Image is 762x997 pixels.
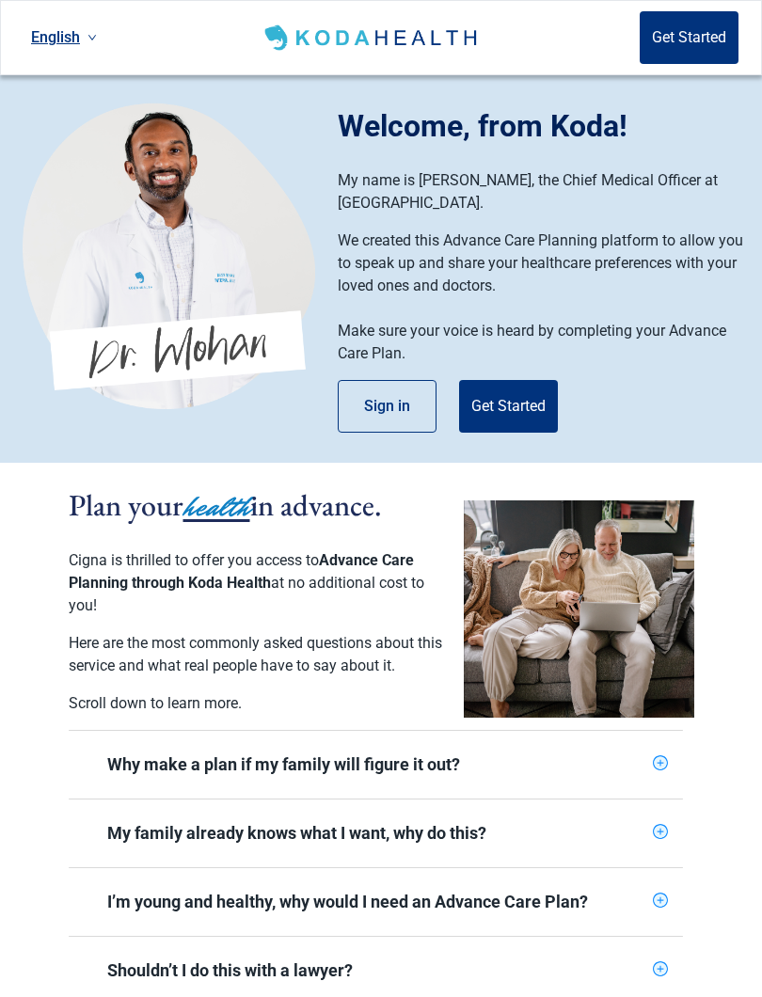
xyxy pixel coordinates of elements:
[653,824,668,839] span: plus-circle
[107,753,645,776] div: Why make a plan if my family will figure it out?
[69,692,445,715] p: Scroll down to learn more.
[338,169,743,214] p: My name is [PERSON_NAME], the Chief Medical Officer at [GEOGRAPHIC_DATA].
[464,500,694,718] img: Couple planning their healthcare together
[107,891,645,913] div: I’m young and healthy, why would I need an Advance Care Plan?
[87,33,97,42] span: down
[250,485,382,525] span: in advance.
[24,22,104,53] a: Current language: English
[459,380,558,433] button: Get Started
[69,731,683,799] div: Why make a plan if my family will figure it out?
[338,320,743,365] p: Make sure your voice is heard by completing your Advance Care Plan.
[69,799,683,867] div: My family already knows what I want, why do this?
[338,229,743,297] p: We created this Advance Care Planning platform to allow you to speak up and share your healthcare...
[183,486,250,528] span: health
[23,103,315,409] img: Koda Health
[69,551,319,569] span: Cigna is thrilled to offer you access to
[338,103,762,149] h1: Welcome, from Koda!
[261,23,484,53] img: Koda Health
[653,961,668,976] span: plus-circle
[338,380,437,433] button: Sign in
[653,893,668,908] span: plus-circle
[640,11,738,64] button: Get Started
[107,959,645,982] div: Shouldn’t I do this with a lawyer?
[107,822,645,845] div: My family already knows what I want, why do this?
[653,755,668,770] span: plus-circle
[69,868,683,936] div: I’m young and healthy, why would I need an Advance Care Plan?
[69,485,183,525] span: Plan your
[69,632,445,677] p: Here are the most commonly asked questions about this service and what real people have to say ab...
